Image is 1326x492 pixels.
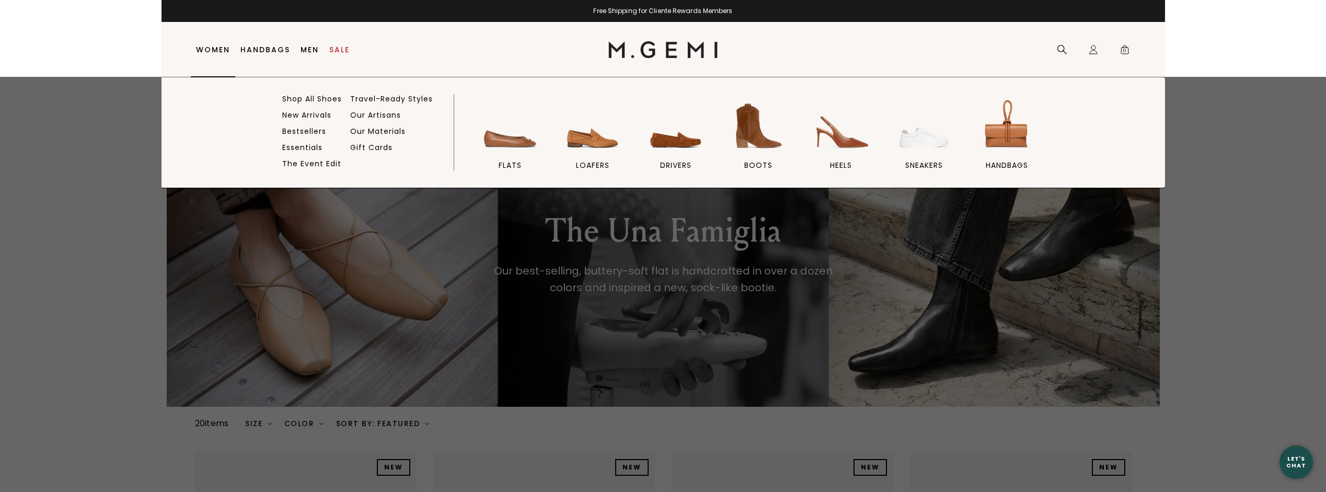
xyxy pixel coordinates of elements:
a: Shop All Shoes [282,94,342,104]
a: Men [301,45,319,54]
span: BOOTS [744,161,772,170]
img: BOOTS [729,97,788,155]
a: Women [196,45,230,54]
span: loafers [576,161,609,170]
a: handbags [970,97,1044,188]
img: handbags [977,97,1036,155]
a: Our Artisans [350,110,401,120]
a: Gift Cards [350,143,393,152]
a: Sale [329,45,350,54]
a: BOOTS [721,97,795,188]
span: 0 [1120,47,1130,57]
span: heels [830,161,852,170]
img: drivers [647,97,705,155]
img: M.Gemi [608,41,718,58]
img: loafers [563,97,622,155]
span: drivers [660,161,691,170]
img: sneakers [895,97,953,155]
a: The Event Edit [282,159,341,168]
span: sneakers [905,161,943,170]
a: flats [473,97,547,188]
a: Handbags [240,45,290,54]
a: loafers [556,97,630,188]
img: flats [481,97,539,155]
a: Travel-Ready Styles [350,94,433,104]
img: heels [812,97,870,155]
span: handbags [986,161,1028,170]
a: sneakers [887,97,961,188]
a: heels [804,97,878,188]
a: New Arrivals [282,110,331,120]
div: Free Shipping for Cliente Rewards Members [162,7,1165,15]
div: Let's Chat [1279,455,1313,468]
a: Essentials [282,143,322,152]
span: flats [499,161,522,170]
a: Our Materials [350,127,406,136]
a: drivers [638,97,712,188]
a: Bestsellers [282,127,326,136]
